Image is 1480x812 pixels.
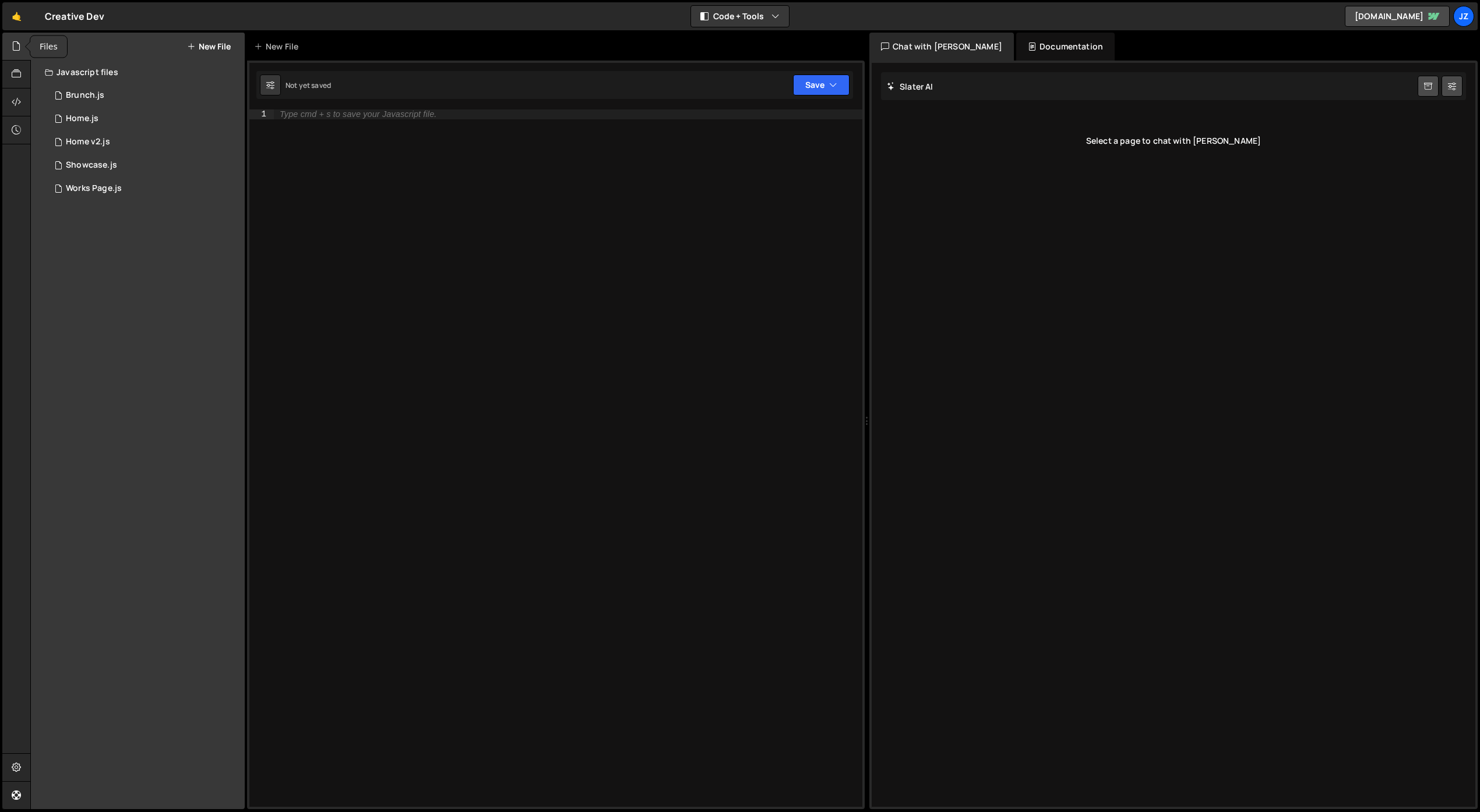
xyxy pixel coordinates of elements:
div: Select a page to chat with [PERSON_NAME] [881,118,1466,164]
div: 1 [249,109,274,119]
a: JZ [1453,6,1474,27]
div: New File [254,41,303,52]
a: [DOMAIN_NAME] [1345,6,1450,27]
div: Type cmd + s to save your Javascript file. [280,110,436,119]
div: 9655/25141.js [45,107,245,130]
div: Home v2.js [66,137,110,147]
div: 9655/23111.js [45,154,245,177]
div: Works Page.js [66,183,122,194]
div: Creative Dev [45,9,104,23]
div: Files [30,36,67,58]
h2: Slater AI [887,81,933,92]
div: 9655/23556.js [45,177,245,200]
div: Not yet saved [286,80,331,90]
button: Save [793,75,850,95]
button: New File [187,42,231,51]
div: Javascript files [31,61,245,84]
div: 9655/21732.js [45,130,245,154]
button: Code + Tools [691,6,789,27]
div: 9655/21193.js [45,84,245,107]
div: Chat with [PERSON_NAME] [869,33,1014,61]
div: Home.js [66,114,98,124]
div: Brunch.js [66,90,104,101]
a: 🤙 [2,2,31,30]
div: Showcase.js [66,160,117,171]
div: Documentation [1016,33,1115,61]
